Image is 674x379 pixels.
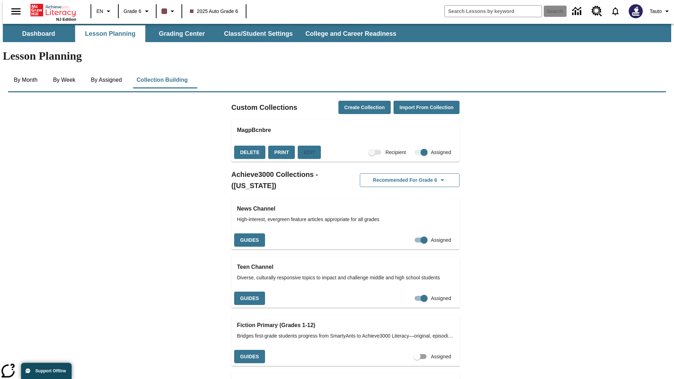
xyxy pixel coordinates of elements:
[568,2,587,21] a: Data Center
[431,295,451,302] span: Assigned
[268,146,295,159] button: Print, will open in a new window
[8,72,43,88] button: By Month
[237,332,454,340] span: Bridges first-grade students progress from SmartyAnts to Achieve3000 Literacy—original, episodic ...
[190,8,238,15] span: 2025 Auto Grade 6
[75,25,145,42] button: Lesson Planning
[587,2,606,21] a: Resource Center, Will open in new tab
[431,149,451,156] span: Assigned
[35,368,66,373] span: Support Offline
[97,8,103,15] span: EN
[31,2,76,21] div: Home
[231,102,297,113] h2: Custom Collections
[606,2,625,20] a: Notifications
[237,274,454,281] span: Diverse, culturally responsive topics to impact and challenge middle and high school students
[6,1,26,22] button: Open side menu
[131,72,193,88] button: Collection Building
[234,233,265,247] button: Guides
[234,146,265,159] button: Delete
[237,125,454,135] h3: MagpBcnbre
[47,72,82,88] button: By Week
[21,363,72,379] button: Support Offline
[234,350,265,364] button: Guides
[650,8,662,15] span: Tauto
[431,353,451,360] span: Assigned
[234,292,265,305] button: Guides
[121,5,154,18] button: Grade: Grade 6, Select a grade
[85,72,127,88] button: By Assigned
[3,25,403,42] div: SubNavbar
[300,25,402,42] button: College and Career Readiness
[231,169,345,191] h2: Achieve3000 Collections - ([US_STATE])
[298,146,321,159] div: Because this collection has already started, you cannot change the collection. You can adjust ind...
[237,320,454,330] h3: Fiction Primary (Grades 1-12)
[56,17,76,21] span: NJ Edition
[93,5,116,18] button: Language: EN, Select a language
[159,5,179,18] button: Class color is dark brown. Change class color
[360,173,460,187] button: Recommended for Grade 6
[647,5,674,18] button: Profile/Settings
[124,8,141,15] span: Grade 6
[3,49,671,62] h1: Lesson Planning
[237,262,454,272] h3: Teen Channel
[385,149,406,156] span: Recipient
[31,3,76,17] a: Home
[147,25,217,42] button: Grading Center
[431,237,451,244] span: Assigned
[237,204,454,214] h3: News Channel
[4,25,74,42] button: Dashboard
[218,25,298,42] button: Class/Student Settings
[625,2,647,20] button: Select a new avatar
[629,4,643,18] img: Avatar
[237,216,454,223] span: High-interest, evergreen feature articles appropriate for all grades
[3,24,671,42] div: SubNavbar
[338,101,391,114] button: Create Collection
[445,6,542,17] input: search field
[394,101,460,114] button: Import from Collection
